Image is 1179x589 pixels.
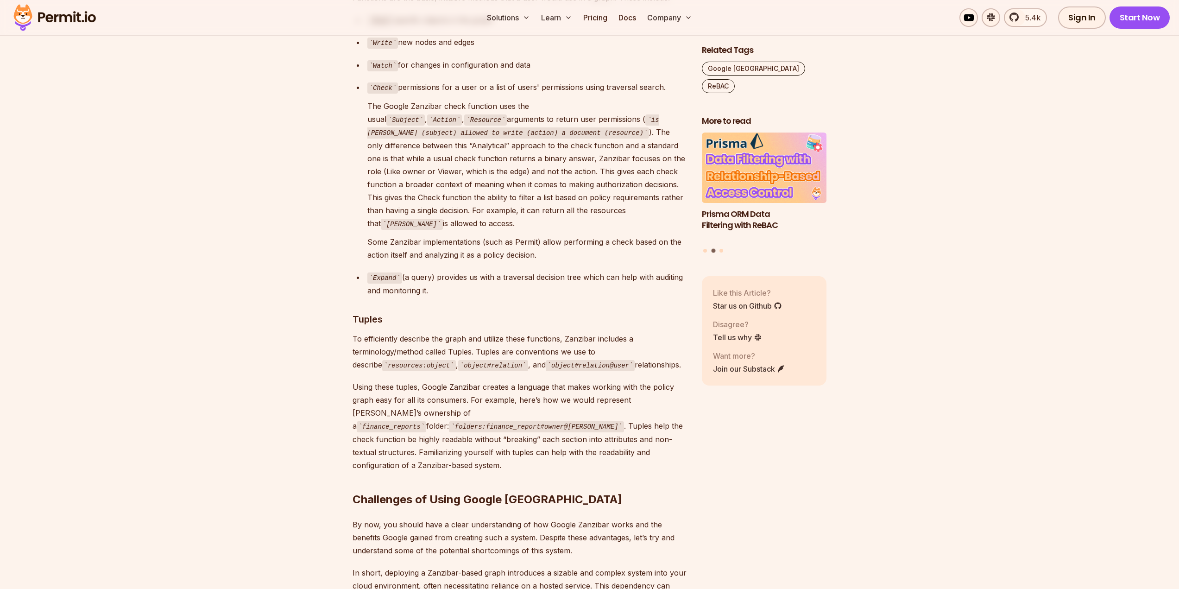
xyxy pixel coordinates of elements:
p: (a query) provides us with a traversal decision tree which can help with auditing and monitoring it. [367,271,687,297]
h3: Tuples [353,312,687,327]
p: By now, you should have a clear understanding of how Google Zanzibar works and the benefits Googl... [353,518,687,557]
h2: More to read [702,115,827,127]
p: for changes in configuration and data [367,58,687,72]
a: ReBAC [702,79,735,93]
code: Subject [386,114,425,126]
p: Some Zanzibar implementations (such as Permit) allow performing a check based on the action itsel... [367,235,687,261]
a: Tell us why [713,331,762,342]
button: Go to slide 3 [719,248,723,252]
a: Sign In [1058,6,1106,29]
button: Company [643,8,696,27]
p: Using these tuples, Google Zanzibar creates a language that makes working with the policy graph e... [353,380,687,472]
a: Start Now [1110,6,1170,29]
h2: Challenges of Using Google [GEOGRAPHIC_DATA] [353,455,687,507]
code: Check [367,82,398,94]
code: folders:finance_report#owner@[PERSON_NAME] [449,421,624,432]
h3: Prisma ORM Data Filtering with ReBAC [702,208,827,231]
p: permissions for a user or a list of users' permissions using traversal search. [367,81,687,94]
p: The Google Zanzibar check function uses the usual , , arguments to return user permissions ( ). T... [367,100,687,230]
li: 2 of 3 [702,133,827,243]
p: Like this Article? [713,287,782,298]
code: Write [367,38,398,49]
a: Join our Substack [713,363,785,374]
img: Permit logo [9,2,100,33]
code: finance_reports [357,421,427,432]
code: Watch [367,60,398,71]
p: Disagree? [713,318,762,329]
a: Star us on Github [713,300,782,311]
p: new nodes and edges [367,36,687,49]
code: Action [427,114,462,126]
code: object#relation [458,360,528,371]
p: Want more? [713,350,785,361]
h2: Related Tags [702,44,827,56]
button: Go to slide 1 [703,248,707,252]
a: Google [GEOGRAPHIC_DATA] [702,62,805,76]
a: Docs [615,8,640,27]
div: Posts [702,133,827,254]
code: resources:object [382,360,456,371]
p: To efficiently describe the graph and utilize these functions, Zanzibar includes a terminology/me... [353,332,687,372]
code: Expand [367,272,402,284]
code: Resource [464,114,507,126]
img: Prisma ORM Data Filtering with ReBAC [702,133,827,203]
button: Solutions [483,8,534,27]
span: 5.4k [1020,12,1040,23]
button: Go to slide 2 [711,248,715,253]
a: 5.4k [1004,8,1047,27]
code: object#relation@user [546,360,635,371]
code: [PERSON_NAME] [381,219,443,230]
a: Pricing [580,8,611,27]
button: Learn [537,8,576,27]
a: Prisma ORM Data Filtering with ReBACPrisma ORM Data Filtering with ReBAC [702,133,827,243]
